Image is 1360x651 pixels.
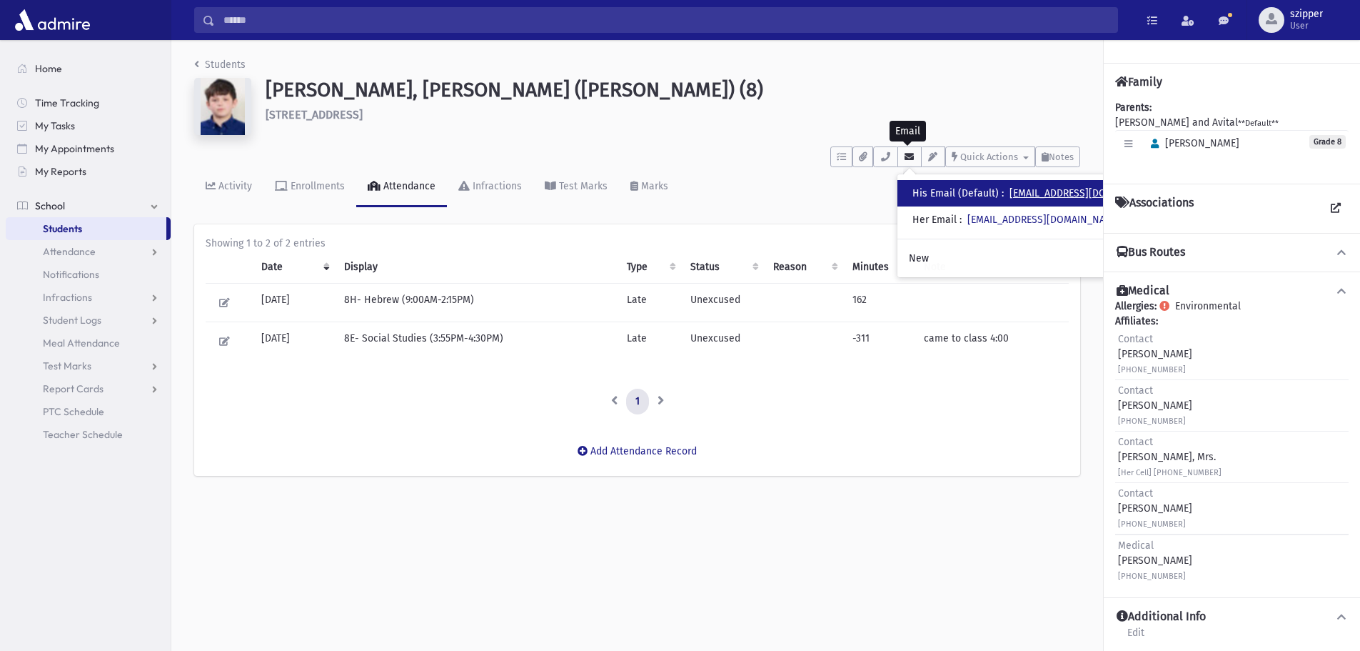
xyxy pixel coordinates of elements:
div: Showing 1 to 2 of 2 entries [206,236,1069,251]
div: Enrollments [288,180,345,192]
span: Students [43,222,82,235]
button: Additional Info [1115,610,1349,625]
div: [PERSON_NAME] [1118,332,1192,377]
button: Bus Routes [1115,245,1349,260]
th: Reason: activate to sort column ascending [765,251,843,284]
span: My Appointments [35,142,114,155]
span: szipper [1290,9,1323,20]
div: Activity [216,180,252,192]
button: Edit [214,331,235,352]
a: Notifications [6,263,171,286]
span: PTC Schedule [43,405,104,418]
a: Students [6,217,166,240]
th: Type: activate to sort column ascending [618,251,681,284]
b: Affiliates: [1115,315,1158,327]
a: Edit [1127,625,1145,650]
a: PTC Schedule [6,400,171,423]
img: AdmirePro [11,6,94,34]
span: Grade 8 [1309,135,1346,149]
a: [EMAIL_ADDRESS][DOMAIN_NAME] [1009,187,1164,199]
td: Late [618,322,681,361]
b: Parents: [1115,101,1152,114]
span: Teacher Schedule [43,428,123,441]
img: w== [194,78,251,135]
h4: Associations [1115,196,1194,222]
td: Unexcused [682,322,765,361]
span: Quick Actions [960,151,1018,162]
a: New [897,245,1175,272]
a: My Appointments [6,137,171,160]
div: Her Email [912,212,1122,227]
div: [PERSON_NAME] [1118,383,1192,428]
a: Attendance [6,240,171,263]
button: Edit [214,292,235,313]
span: Contact [1118,384,1153,397]
a: Infractions [447,167,533,207]
span: : [959,214,962,226]
span: Infractions [43,291,92,304]
a: [EMAIL_ADDRESS][DOMAIN_NAME] [967,214,1122,226]
a: Meal Attendance [6,332,171,354]
td: 8H- Hebrew (9:00AM-2:15PM) [336,284,618,322]
a: Report Cards [6,377,171,400]
a: 1 [626,389,649,414]
a: Test Marks [6,354,171,377]
td: Unexcused [682,284,765,322]
span: My Reports [35,165,86,178]
th: Date: activate to sort column ascending [253,251,336,284]
span: Home [35,62,62,75]
a: Test Marks [533,167,619,207]
button: Medical [1115,284,1349,299]
span: Report Cards [43,382,104,395]
h6: [STREET_ADDRESS] [266,108,1080,121]
div: Marks [638,180,668,192]
small: [PHONE_NUMBER] [1118,572,1186,581]
button: Quick Actions [945,146,1035,167]
h4: Medical [1117,284,1169,299]
div: Email [890,121,926,141]
small: [PHONE_NUMBER] [1118,417,1186,426]
span: Time Tracking [35,96,99,109]
a: Time Tracking [6,91,171,114]
span: School [35,199,65,212]
span: Test Marks [43,359,91,372]
div: Test Marks [556,180,608,192]
button: Notes [1035,146,1080,167]
div: [PERSON_NAME], Mrs. [1118,434,1222,479]
a: Home [6,57,171,80]
nav: breadcrumb [194,57,246,78]
span: My Tasks [35,119,75,132]
a: Teacher Schedule [6,423,171,446]
a: Enrollments [263,167,356,207]
h4: Additional Info [1117,610,1206,625]
a: My Reports [6,160,171,183]
div: Infractions [470,180,522,192]
span: [PERSON_NAME] [1144,137,1239,149]
small: [PHONE_NUMBER] [1118,365,1186,374]
a: School [6,194,171,217]
a: Marks [619,167,680,207]
h4: Family [1115,75,1162,89]
button: Add Attendance Record [568,439,706,464]
div: Environmental [1115,299,1349,586]
input: Search [215,7,1117,33]
a: Infractions [6,286,171,309]
span: Contact [1118,333,1153,345]
td: -311 [844,322,916,361]
span: Medical [1118,540,1154,552]
th: Minutes [844,251,916,284]
a: My Tasks [6,114,171,137]
span: Notes [1049,151,1074,162]
th: Display [336,251,618,284]
span: Contact [1118,487,1153,500]
td: 162 [844,284,916,322]
a: Student Logs [6,309,171,332]
span: : [1002,187,1004,199]
small: [PHONE_NUMBER] [1118,520,1186,529]
span: Contact [1118,436,1153,448]
td: came to class 4:00 [915,322,1069,361]
a: View all Associations [1323,196,1349,222]
h4: Bus Routes [1117,245,1185,260]
div: [PERSON_NAME] [1118,538,1192,583]
b: Allergies: [1115,300,1157,312]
